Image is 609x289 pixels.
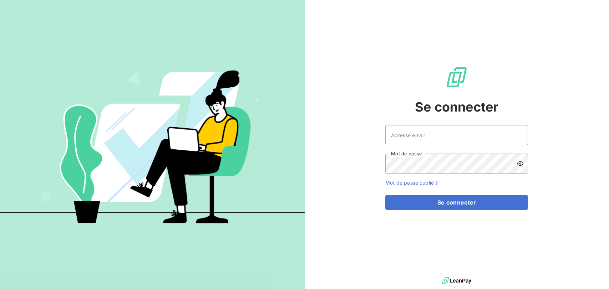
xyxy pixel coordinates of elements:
[385,125,528,145] input: placeholder
[385,180,438,186] a: Mot de passe oublié ?
[385,195,528,210] button: Se connecter
[445,66,468,89] img: Logo LeanPay
[442,275,471,286] img: logo
[415,97,498,117] span: Se connecter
